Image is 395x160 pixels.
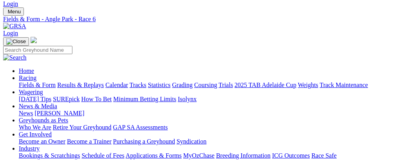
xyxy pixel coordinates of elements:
a: SUREpick [53,96,79,102]
a: GAP SA Assessments [113,124,168,131]
a: Login [3,30,18,36]
a: Get Involved [19,131,52,138]
a: Retire Your Greyhound [53,124,112,131]
a: Breeding Information [216,152,271,159]
img: Search [3,54,27,61]
a: Become an Owner [19,138,65,145]
a: Race Safe [311,152,336,159]
button: Toggle navigation [3,37,29,46]
a: Grading [172,82,193,88]
a: Trials [218,82,233,88]
a: Racing [19,75,36,81]
a: Greyhounds as Pets [19,117,68,124]
a: Login [3,0,18,7]
a: Applications & Forms [126,152,182,159]
button: Toggle navigation [3,7,24,16]
div: News & Media [19,110,392,117]
a: Who We Are [19,124,51,131]
a: Home [19,67,34,74]
a: How To Bet [81,96,112,102]
a: Fields & Form [19,82,56,88]
a: Results & Replays [57,82,104,88]
a: Syndication [177,138,206,145]
a: Purchasing a Greyhound [113,138,175,145]
div: Get Involved [19,138,392,145]
span: Menu [8,9,21,15]
div: Wagering [19,96,392,103]
input: Search [3,46,72,54]
a: News [19,110,33,116]
a: Fields & Form - Angle Park - Race 6 [3,16,392,23]
a: Isolynx [178,96,197,102]
a: Industry [19,145,40,152]
a: [PERSON_NAME] [34,110,84,116]
a: MyOzChase [183,152,215,159]
a: Statistics [148,82,171,88]
a: Bookings & Scratchings [19,152,80,159]
div: Industry [19,152,392,159]
div: Greyhounds as Pets [19,124,392,131]
a: Coursing [194,82,217,88]
img: Close [6,38,26,45]
img: GRSA [3,23,26,30]
a: Become a Trainer [67,138,112,145]
a: Track Maintenance [320,82,368,88]
a: Weights [298,82,318,88]
a: 2025 TAB Adelaide Cup [234,82,296,88]
a: Minimum Betting Limits [113,96,176,102]
a: Wagering [19,89,43,95]
a: Tracks [130,82,146,88]
div: Racing [19,82,392,89]
a: Schedule of Fees [81,152,124,159]
img: logo-grsa-white.png [31,37,37,43]
a: Calendar [105,82,128,88]
a: ICG Outcomes [272,152,310,159]
a: News & Media [19,103,57,109]
a: [DATE] Tips [19,96,51,102]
